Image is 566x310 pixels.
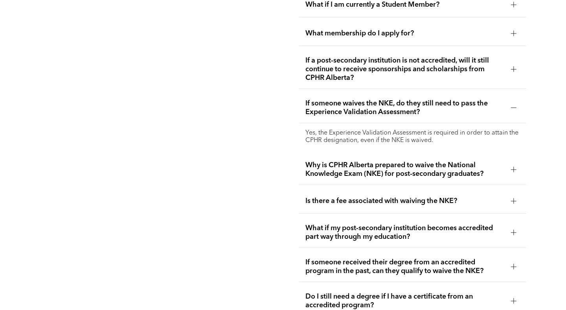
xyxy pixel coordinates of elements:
[305,197,504,205] span: Is there a fee associated with waiving the NKE?
[305,224,504,241] span: What if my post-secondary institution becomes accredited part way through my education?
[305,129,519,144] p: Yes, the Experience Validation Assessment is required in order to attain the CPHR designation, ev...
[305,0,504,9] span: What if I am currently a Student Member?
[305,258,504,275] span: If someone received their degree from an accredited program in the past, can they qualify to waiv...
[305,29,504,38] span: What membership do I apply for?
[305,99,504,116] span: If someone waives the NKE, do they still need to pass the Experience Validation Assessment?
[305,56,504,82] span: If a post-secondary institution is not accredited, will it still continue to receive sponsorships...
[305,292,504,310] span: Do I still need a degree if I have a certificate from an accredited program?
[305,161,504,178] span: Why is CPHR Alberta prepared to waive the National Knowledge Exam (NKE) for post-secondary gradua...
